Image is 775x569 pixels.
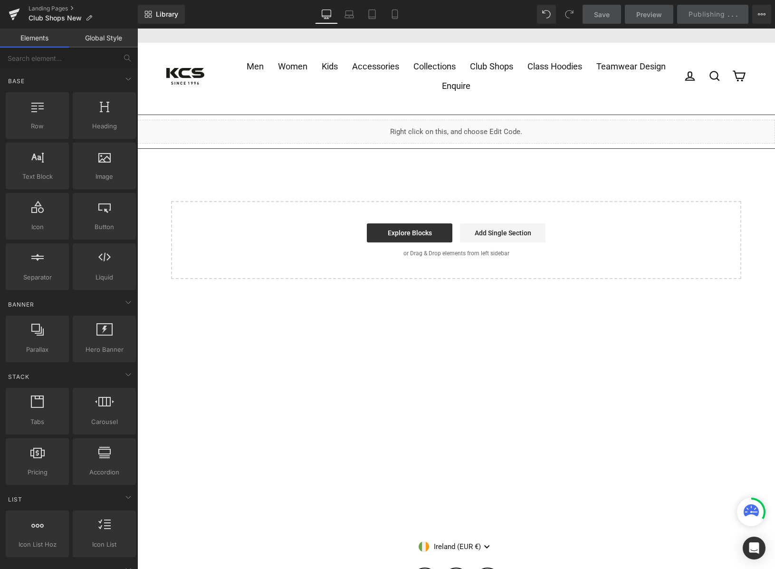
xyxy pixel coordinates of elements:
span: Text Block [9,172,66,182]
span: Heading [76,121,133,131]
span: Liquid [76,272,133,282]
a: Enquire [297,48,340,67]
button: Ireland (EUR €) [281,509,356,527]
span: Separator [9,272,66,282]
span: Tabs [9,417,66,427]
a: Women [134,29,177,48]
span: Library [156,10,178,19]
a: Tablet [361,5,383,24]
a: Laptop [338,5,361,24]
a: Collections [269,29,325,48]
span: Carousel [76,417,133,427]
a: Global Style [69,29,138,48]
span: Icon List Hoz [9,540,66,550]
span: Preview [636,10,662,19]
span: List [7,495,23,504]
a: Add Single Section [323,195,408,214]
button: More [752,5,771,24]
span: Base [7,77,26,86]
a: Kids [177,29,208,48]
span: Icon List [76,540,133,550]
span: Save [594,10,610,19]
a: Preview [625,5,673,24]
span: Row [9,121,66,131]
span: Banner [7,300,35,309]
a: Class Hoodies [383,29,452,48]
a: Club Shops [325,29,383,48]
a: Mobile [383,5,406,24]
div: Primary [91,29,547,67]
button: Undo [537,5,556,24]
span: Accordion [76,467,133,477]
img: KCS [29,39,67,56]
span: Hero Banner [76,345,133,355]
a: Accessories [208,29,269,48]
span: Parallax [9,345,66,355]
a: Desktop [315,5,338,24]
span: Ireland (EUR €) [292,513,344,523]
span: Club Shops New [29,14,82,22]
a: Men [102,29,134,48]
a: New Library [138,5,185,24]
span: Pricing [9,467,66,477]
span: Image [76,172,133,182]
span: Button [76,222,133,232]
span: Stack [7,372,30,381]
div: Open Intercom Messenger [743,537,765,559]
a: Explore Blocks [230,195,315,214]
p: or Drag & Drop elements from left sidebar [49,222,589,228]
span: Icon [9,222,66,232]
button: Redo [560,5,579,24]
a: Landing Pages [29,5,138,12]
a: Teamwear Design [452,29,536,48]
